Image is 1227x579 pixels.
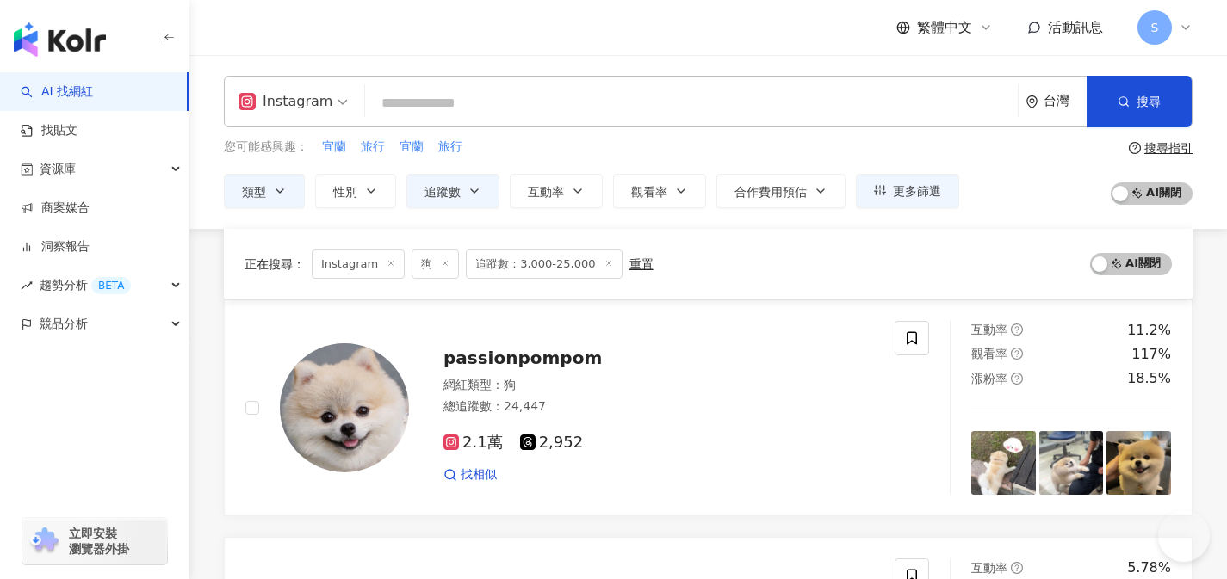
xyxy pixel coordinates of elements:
[856,174,959,208] button: 更多篩選
[1127,558,1171,577] div: 5.78%
[40,150,76,188] span: 資源庫
[399,138,424,157] button: 宜蘭
[91,277,131,294] div: BETA
[893,184,941,198] span: 更多篩選
[1044,94,1087,108] div: 台灣
[412,249,459,279] span: 狗
[629,257,654,271] div: 重置
[971,372,1007,385] span: 漲粉率
[734,185,807,199] span: 合作費用預估
[1011,562,1023,574] span: question-circle
[443,466,497,484] a: 找相似
[1127,321,1171,340] div: 11.2%
[438,139,462,156] span: 旅行
[28,527,61,555] img: chrome extension
[21,83,93,101] a: searchAI 找網紅
[1011,348,1023,360] span: question-circle
[971,347,1007,360] span: 觀看率
[443,377,874,394] div: 網紅類型 ：
[239,88,332,115] div: Instagram
[21,200,90,217] a: 商案媒合
[466,249,622,279] span: 追蹤數：3,000-25,000
[613,174,706,208] button: 觀看率
[40,305,88,343] span: 競品分析
[224,299,1193,517] a: KOL Avatarpassionpompom網紅類型：狗總追蹤數：24,4472.1萬2,952找相似互動率question-circle11.2%觀看率question-circle117%...
[510,174,603,208] button: 互動率
[1129,142,1141,154] span: question-circle
[1137,95,1161,108] span: 搜尋
[443,348,602,368] span: passionpompom
[69,526,129,557] span: 立即安裝 瀏覽器外掛
[1026,95,1038,108] span: environment
[245,257,305,271] span: 正在搜尋 ：
[21,238,90,256] a: 洞察報告
[321,138,347,157] button: 宜蘭
[1011,323,1023,336] span: question-circle
[360,138,386,157] button: 旅行
[40,266,131,305] span: 趨勢分析
[22,518,167,564] a: chrome extension立即安裝 瀏覽器外掛
[631,185,667,199] span: 觀看率
[443,434,503,452] span: 2.1萬
[315,174,396,208] button: 性別
[520,434,584,452] span: 2,952
[971,431,1036,496] img: post-image
[333,185,357,199] span: 性別
[224,174,305,208] button: 類型
[21,122,77,139] a: 找貼文
[224,139,308,156] span: 您可能感興趣：
[1048,19,1103,35] span: 活動訊息
[280,343,409,472] img: KOL Avatar
[361,139,385,156] span: 旅行
[437,138,463,157] button: 旅行
[21,280,33,292] span: rise
[504,378,516,391] span: 狗
[242,185,266,199] span: 類型
[443,398,874,416] div: 總追蹤數 ： 24,447
[1106,431,1171,496] img: post-image
[322,139,346,156] span: 宜蘭
[1087,76,1192,127] button: 搜尋
[1011,373,1023,385] span: question-circle
[1131,345,1171,364] div: 117%
[1127,369,1171,388] div: 18.5%
[424,185,461,199] span: 追蹤數
[461,466,497,484] span: 找相似
[528,185,564,199] span: 互動率
[917,18,972,37] span: 繁體中文
[406,174,499,208] button: 追蹤數
[1151,18,1159,37] span: S
[971,323,1007,336] span: 互動率
[971,561,1007,575] span: 互動率
[1144,141,1193,155] div: 搜尋指引
[400,139,424,156] span: 宜蘭
[1158,510,1210,562] iframe: Help Scout Beacon - Open
[1039,431,1104,496] img: post-image
[312,249,405,279] span: Instagram
[716,174,846,208] button: 合作費用預估
[14,22,106,57] img: logo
